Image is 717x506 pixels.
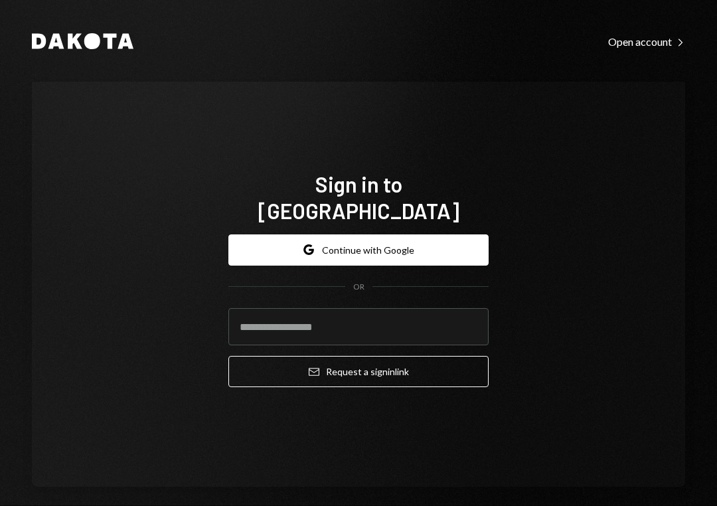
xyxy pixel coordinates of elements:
button: Request a signinlink [228,356,489,387]
h1: Sign in to [GEOGRAPHIC_DATA] [228,171,489,224]
a: Open account [608,34,685,48]
div: OR [353,282,364,293]
button: Continue with Google [228,234,489,266]
div: Open account [608,35,685,48]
